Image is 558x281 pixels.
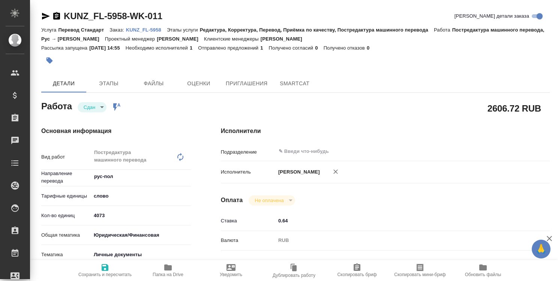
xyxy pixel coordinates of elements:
[91,229,191,242] div: Юридическая/Финансовая
[41,127,191,136] h4: Основная информация
[315,45,323,51] p: 0
[78,272,132,277] span: Сохранить и пересчитать
[52,12,61,21] button: Скопировать ссылку
[91,248,191,261] div: Личные документы
[451,260,514,281] button: Обновить файлы
[535,241,547,257] span: 🙏
[41,27,58,33] p: Услуга
[73,260,136,281] button: Сохранить и пересчитать
[260,45,268,51] p: 1
[221,168,276,176] p: Исполнитель
[81,104,97,110] button: Сдан
[41,231,91,239] p: Общая тематика
[252,197,286,204] button: Не оплачена
[388,260,451,281] button: Скопировать мини-бриф
[518,151,520,152] button: Open
[221,217,276,225] p: Ставка
[278,147,495,156] input: ✎ Введи что-нибудь
[269,45,315,51] p: Получено согласий
[261,36,308,42] p: [PERSON_NAME]
[465,272,501,277] span: Обновить файлы
[273,273,315,278] span: Дублировать работу
[41,170,91,185] p: Направление перевода
[199,260,262,281] button: Уведомить
[91,79,127,88] span: Этапы
[41,12,50,21] button: Скопировать ссылку для ЯМессенджера
[325,260,388,281] button: Скопировать бриф
[190,45,198,51] p: 1
[41,192,91,200] p: Тарифные единицы
[220,272,242,277] span: Уведомить
[221,196,243,205] h4: Оплата
[153,272,183,277] span: Папка на Drive
[337,272,376,277] span: Скопировать бриф
[221,148,276,156] p: Подразделение
[276,234,522,247] div: RUB
[41,99,72,112] h2: Работа
[394,272,445,277] span: Скопировать мини-бриф
[198,45,260,51] p: Отправлено предложений
[327,163,344,180] button: Удалить исполнителя
[41,212,91,219] p: Кол-во единиц
[226,79,268,88] span: Приглашения
[487,102,541,115] h2: 2606.72 RUB
[157,36,204,42] p: [PERSON_NAME]
[109,27,126,33] p: Заказ:
[200,27,434,33] p: Редактура, Корректура, Перевод, Приёмка по качеству, Постредактура машинного перевода
[454,12,529,20] span: [PERSON_NAME] детали заказа
[41,45,89,51] p: Рассылка запущена
[41,52,58,69] button: Добавить тэг
[78,102,106,112] div: Сдан
[367,45,375,51] p: 0
[277,79,313,88] span: SmartCat
[221,127,550,136] h4: Исполнители
[89,45,126,51] p: [DATE] 14:55
[167,27,200,33] p: Этапы услуги
[204,36,261,42] p: Клиентские менеджеры
[41,153,91,161] p: Вид работ
[532,240,550,258] button: 🙏
[46,79,82,88] span: Детали
[262,260,325,281] button: Дублировать работу
[221,237,276,244] p: Валюта
[249,195,295,205] div: Сдан
[276,168,320,176] p: [PERSON_NAME]
[126,27,167,33] p: KUNZ_FL-5958
[276,215,522,226] input: ✎ Введи что-нибудь
[181,79,217,88] span: Оценки
[324,45,367,51] p: Получено отказов
[187,176,188,177] button: Open
[91,210,191,221] input: ✎ Введи что-нибудь
[126,45,190,51] p: Необходимо исполнителей
[58,27,109,33] p: Перевод Стандарт
[64,11,162,21] a: KUNZ_FL-5958-WK-011
[41,251,91,258] p: Тематика
[105,36,157,42] p: Проектный менеджер
[136,79,172,88] span: Файлы
[126,26,167,33] a: KUNZ_FL-5958
[434,27,452,33] p: Работа
[91,190,191,202] div: слово
[136,260,199,281] button: Папка на Drive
